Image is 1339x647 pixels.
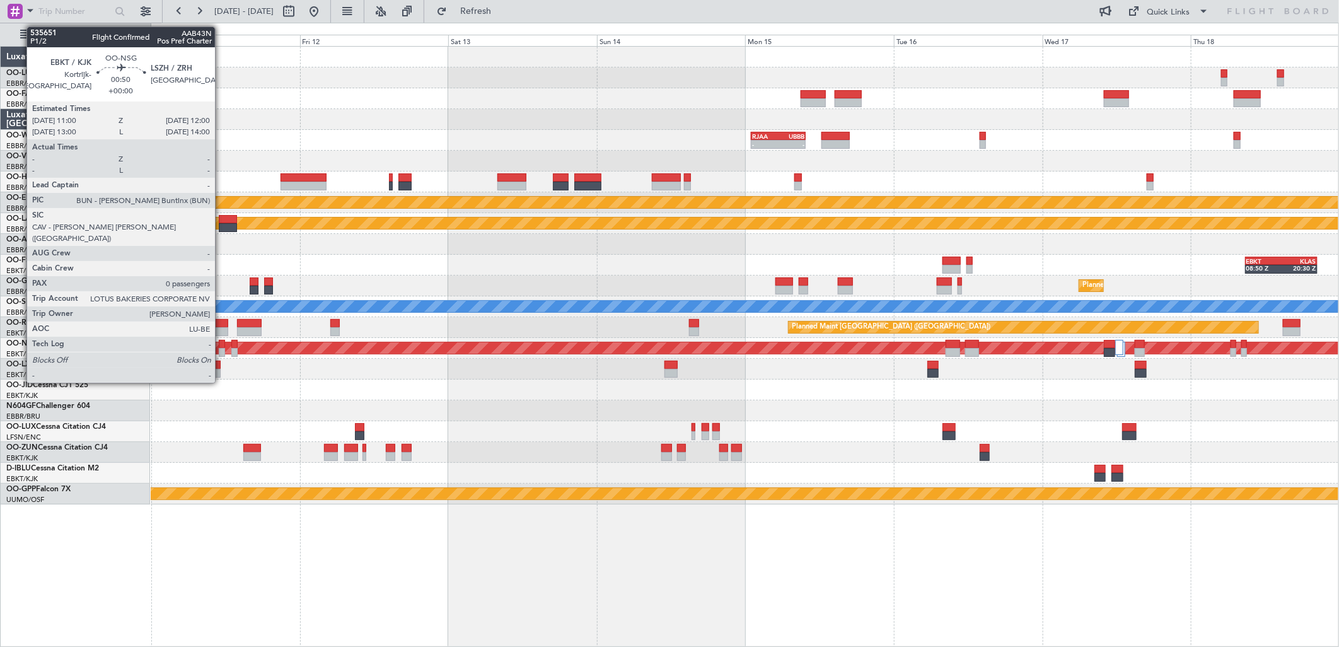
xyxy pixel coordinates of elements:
div: Tue 16 [894,35,1043,46]
a: OO-NSGCessna Citation CJ4 [6,340,108,347]
div: [DATE] [153,25,175,36]
button: All Aircraft [14,25,137,45]
span: OO-LXA [6,361,36,368]
a: OO-JIDCessna CJ1 525 [6,382,88,389]
div: Sun 14 [597,35,746,46]
a: OO-AIEFalcon 7X [6,236,68,243]
div: Planned Maint [GEOGRAPHIC_DATA] ([GEOGRAPHIC_DATA]) [792,318,990,337]
a: EBBR/BRU [6,183,40,192]
a: OO-HHOFalcon 8X [6,173,74,181]
div: - [752,141,779,148]
a: EBBR/BRU [6,162,40,172]
div: Planned Maint [GEOGRAPHIC_DATA] ([GEOGRAPHIC_DATA] National) [1082,276,1311,295]
a: OO-LXACessna Citation CJ4 [6,361,106,368]
span: Refresh [449,7,502,16]
span: OO-ROK [6,319,38,327]
span: OO-LUM [6,69,38,77]
a: UUMO/OSF [6,495,44,504]
span: OO-JID [6,382,33,389]
span: OO-LAH [6,215,37,223]
a: OO-LAHFalcon 7X [6,215,71,223]
span: OO-LUX [6,423,36,431]
a: OO-WLPGlobal 5500 [6,132,80,139]
a: EBBR/BRU [6,308,40,317]
div: - [779,141,805,148]
div: Quick Links [1147,6,1190,19]
div: 08:50 Z [1246,264,1282,272]
div: Fri 12 [300,35,449,46]
a: EBBR/BRU [6,245,40,255]
a: OO-ZUNCessna Citation CJ4 [6,444,108,452]
span: N604GF [6,402,36,410]
div: Wed 17 [1043,35,1191,46]
a: EBKT/KJK [6,474,38,484]
span: OO-HHO [6,173,39,181]
a: OO-SLMCessna Citation XLS [6,298,107,306]
span: OO-FAE [6,90,35,98]
a: OO-LUMFalcon 7X [6,69,72,77]
a: EBBR/BRU [6,100,40,109]
a: EBKT/KJK [6,370,38,380]
div: Mon 15 [745,35,894,46]
a: EBBR/BRU [6,287,40,296]
div: Thu 11 [151,35,300,46]
span: [DATE] - [DATE] [214,6,274,17]
span: OO-SLM [6,298,37,306]
div: Sat 13 [448,35,597,46]
button: Refresh [431,1,506,21]
a: EBKT/KJK [6,266,38,276]
a: OO-FSXFalcon 7X [6,257,70,264]
span: OO-WLP [6,132,37,139]
a: EBBR/BRU [6,224,40,234]
div: UBBB [779,132,805,140]
span: OO-FSX [6,257,35,264]
div: 20:30 Z [1281,264,1316,272]
a: OO-VSFFalcon 8X [6,153,70,160]
a: OO-LUXCessna Citation CJ4 [6,423,106,431]
a: N604GFChallenger 604 [6,402,90,410]
span: OO-GPE [6,277,36,285]
span: OO-ELK [6,194,35,202]
a: LFSN/ENC [6,433,41,442]
a: EBKT/KJK [6,391,38,400]
span: D-IBLU [6,465,31,472]
div: KLAS [1281,257,1316,265]
a: EBKT/KJK [6,453,38,463]
a: EBBR/BRU [6,141,40,151]
input: Trip Number [38,2,111,21]
a: OO-FAEFalcon 7X [6,90,70,98]
a: EBBR/BRU [6,412,40,421]
a: OO-ROKCessna Citation CJ4 [6,319,108,327]
a: EBKT/KJK [6,329,38,338]
a: OO-ELKFalcon 8X [6,194,69,202]
div: EBKT [1246,257,1282,265]
a: EBBR/BRU [6,204,40,213]
a: OO-GPEFalcon 900EX EASy II [6,277,111,285]
button: Quick Links [1122,1,1215,21]
a: OO-GPPFalcon 7X [6,486,71,493]
span: OO-VSF [6,153,35,160]
span: OO-ZUN [6,444,38,452]
a: D-IBLUCessna Citation M2 [6,465,99,472]
a: EBKT/KJK [6,349,38,359]
div: RJAA [752,132,779,140]
span: OO-NSG [6,340,38,347]
span: All Aircraft [33,30,133,39]
span: OO-GPP [6,486,36,493]
a: EBBR/BRU [6,79,40,88]
span: OO-AIE [6,236,33,243]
